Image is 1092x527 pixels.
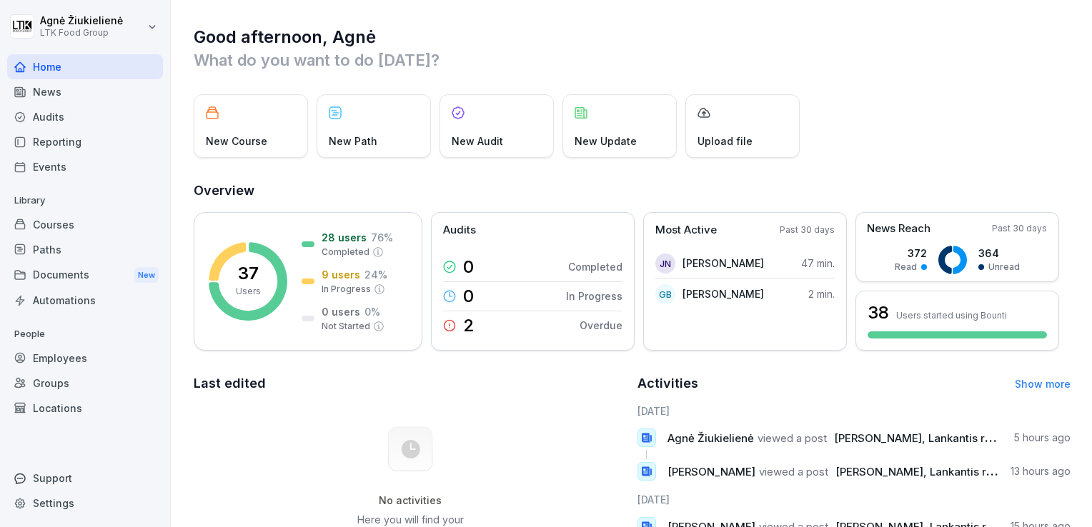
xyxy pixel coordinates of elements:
[238,265,259,282] p: 37
[7,396,163,421] a: Locations
[371,230,393,245] p: 76 %
[7,288,163,313] a: Automations
[682,286,764,301] p: [PERSON_NAME]
[322,304,360,319] p: 0 users
[575,134,637,149] p: New Update
[194,26,1071,49] h1: Good afternoon, Agnė
[655,284,675,304] div: GB
[867,221,930,237] p: News Reach
[566,288,622,303] p: In Progress
[637,492,1071,507] h6: [DATE]
[463,259,474,276] p: 0
[463,317,475,334] p: 2
[194,373,627,393] h2: Last edited
[667,431,754,445] span: Agnė Žiukielienė
[667,465,755,478] span: [PERSON_NAME]
[896,310,1007,321] p: Users started using Bounti
[759,465,828,478] span: viewed a post
[452,134,503,149] p: New Audit
[134,267,159,283] div: New
[801,256,835,271] p: 47 min.
[322,320,370,333] p: Not Started
[329,134,377,149] p: New Path
[580,318,622,333] p: Overdue
[698,134,753,149] p: Upload file
[868,301,889,325] h3: 38
[7,491,163,516] a: Settings
[7,262,163,288] div: Documents
[7,54,163,79] a: Home
[895,261,917,273] p: Read
[568,259,622,274] p: Completed
[7,154,163,179] a: Events
[338,494,482,507] h5: No activities
[7,323,163,346] p: People
[1011,464,1071,478] p: 13 hours ago
[655,222,717,239] p: Most Active
[7,237,163,262] a: Paths
[322,246,369,259] p: Completed
[206,134,267,149] p: New Course
[780,224,835,236] p: Past 30 days
[443,222,476,239] p: Audits
[364,304,380,319] p: 0 %
[7,104,163,129] a: Audits
[194,49,1071,71] p: What do you want to do [DATE]?
[988,261,1020,273] p: Unread
[322,230,367,245] p: 28 users
[7,212,163,237] a: Courses
[236,285,261,298] p: Users
[364,267,387,282] p: 24 %
[7,79,163,104] a: News
[637,373,698,393] h2: Activities
[7,346,163,371] a: Employees
[322,267,360,282] p: 9 users
[7,129,163,154] a: Reporting
[808,286,835,301] p: 2 min.
[194,181,1071,201] h2: Overview
[655,254,675,273] div: JN
[7,466,163,491] div: Support
[758,431,827,445] span: viewed a post
[895,246,927,261] p: 372
[1015,378,1071,390] a: Show more
[7,262,163,288] a: DocumentsNew
[978,246,1020,261] p: 364
[40,15,123,27] p: Agnė Žiukielienė
[637,403,1071,418] h6: [DATE]
[322,283,371,296] p: In Progress
[40,28,123,38] p: LTK Food Group
[1014,431,1071,445] p: 5 hours ago
[7,371,163,396] a: Groups
[463,288,474,305] p: 0
[992,222,1047,235] p: Past 30 days
[682,256,764,271] p: [PERSON_NAME]
[7,189,163,212] p: Library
